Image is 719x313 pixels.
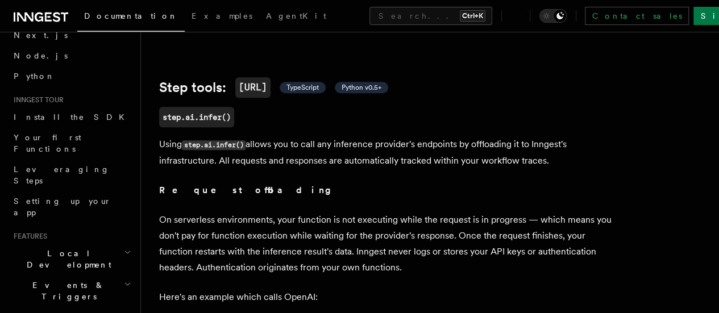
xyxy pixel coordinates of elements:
a: Next.js [9,25,134,45]
a: Leveraging Steps [9,159,134,191]
span: Leveraging Steps [14,165,110,185]
a: Step tools:[URL] TypeScript Python v0.5+ [159,77,388,98]
a: Node.js [9,45,134,66]
code: step.ai.infer() [182,140,246,150]
strong: Request offloading [159,185,339,195]
code: [URL] [235,77,271,98]
p: Using allows you to call any inference provider's endpoints by offloading it to Inngest's infrast... [159,136,614,169]
a: Setting up your app [9,191,134,223]
p: Here's an example which calls OpenAI: [159,289,614,305]
span: AgentKit [266,11,326,20]
button: Toggle dark mode [539,9,567,23]
a: Python [9,66,134,86]
kbd: Ctrl+K [460,10,485,22]
span: Setting up your app [14,197,111,217]
a: AgentKit [259,3,333,31]
span: Documentation [84,11,178,20]
span: Your first Functions [14,133,81,153]
a: Documentation [77,3,185,32]
span: Events & Triggers [9,279,124,302]
span: Next.js [14,31,68,40]
span: Inngest tour [9,95,64,105]
span: Examples [192,11,252,20]
button: Local Development [9,243,134,275]
span: Python [14,72,55,81]
a: step.ai.infer() [159,107,234,127]
a: Examples [185,3,259,31]
span: Python v0.5+ [342,83,381,92]
p: On serverless environments, your function is not executing while the request is in progress — whi... [159,212,614,276]
a: Your first Functions [9,127,134,159]
button: Events & Triggers [9,275,134,307]
a: Install the SDK [9,107,134,127]
span: Local Development [9,248,124,270]
span: Features [9,232,47,241]
span: TypeScript [286,83,319,92]
a: Contact sales [585,7,689,25]
button: Search...Ctrl+K [369,7,492,25]
span: Install the SDK [14,112,131,122]
span: Node.js [14,51,68,60]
